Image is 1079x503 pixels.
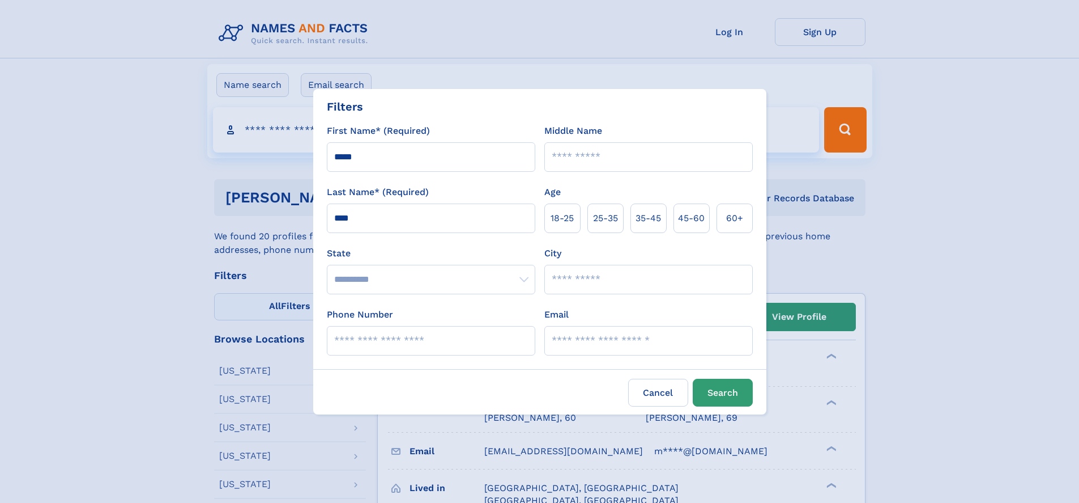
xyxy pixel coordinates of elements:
span: 25‑35 [593,212,618,225]
label: Email [544,308,569,322]
span: 45‑60 [678,212,705,225]
label: Middle Name [544,124,602,138]
label: State [327,247,535,260]
button: Search [693,379,753,407]
label: Phone Number [327,308,393,322]
label: Age [544,185,561,199]
label: City [544,247,561,260]
div: Filters [327,98,363,115]
span: 60+ [726,212,743,225]
label: Cancel [628,379,688,407]
span: 35‑45 [636,212,661,225]
label: First Name* (Required) [327,124,430,138]
span: 18‑25 [551,212,574,225]
label: Last Name* (Required) [327,185,429,199]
